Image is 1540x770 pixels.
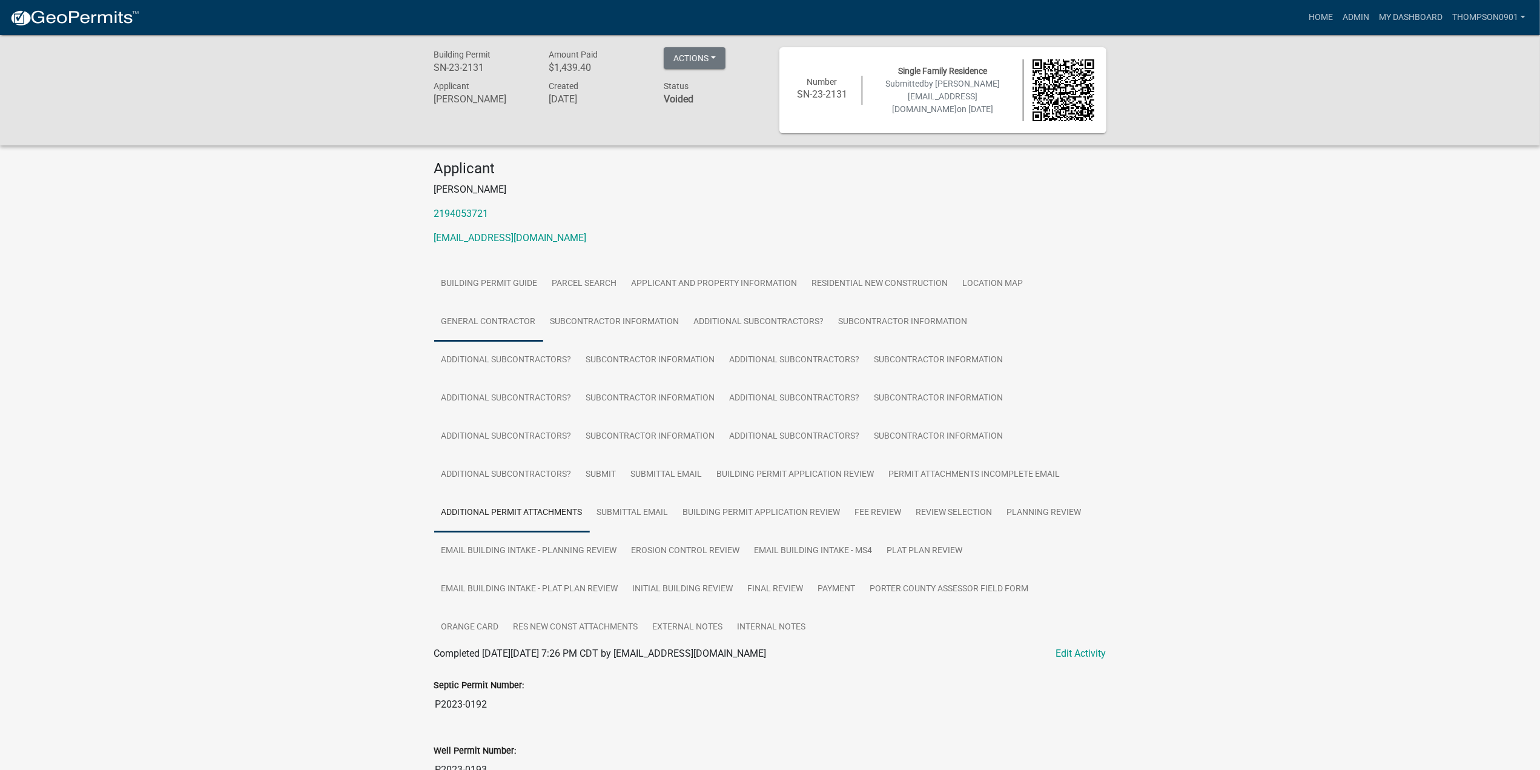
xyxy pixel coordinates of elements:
strong: Voided [664,93,693,105]
span: Building Permit [434,50,491,59]
a: Additional Subcontractors? [722,341,867,380]
a: Home [1304,6,1338,29]
span: Submitted on [DATE] [885,79,1000,114]
label: Septic Permit Number: [434,682,524,690]
h6: [PERSON_NAME] [434,93,531,105]
a: Submittal Email [624,456,710,494]
a: Orange Card [434,608,506,647]
a: Building Permit Application Review [676,494,848,533]
a: Initial Building Review [626,570,741,609]
a: Internal Notes [730,608,813,647]
a: thompson0901 [1447,6,1530,29]
span: Status [664,81,689,91]
span: Amount Paid [549,50,598,59]
a: Porter County Assessor Field Form [863,570,1036,609]
a: Edit Activity [1056,646,1106,661]
a: Email Building Intake - Plat Plan Review [434,570,626,609]
a: Building Permit Guide [434,265,545,304]
span: Completed [DATE][DATE] 7:26 PM CDT by [EMAIL_ADDRESS][DOMAIN_NAME] [434,648,767,659]
a: Payment [811,570,863,609]
a: Review Selection [909,494,1000,533]
a: Erosion Control Review [624,532,747,571]
a: My Dashboard [1374,6,1447,29]
a: Subcontractor Information [543,303,687,342]
span: Single Family Residence [898,66,987,76]
a: Admin [1338,6,1374,29]
a: Subcontractor Information [579,379,722,418]
a: 2194053721 [434,208,489,219]
a: Subcontractor Information [867,341,1011,380]
a: Subcontractor Information [579,341,722,380]
h6: SN-23-2131 [434,62,531,73]
a: Fee Review [848,494,909,533]
span: Number [807,77,837,87]
a: Additional Subcontractors? [434,456,579,494]
a: Subcontractor Information [579,417,722,456]
a: Res New Const Attachments [506,608,646,647]
a: Subcontractor Information [867,379,1011,418]
h6: $1,439.40 [549,62,646,73]
h6: SN-23-2131 [791,88,853,100]
a: Additional Subcontractors? [434,379,579,418]
a: Applicant and Property Information [624,265,805,304]
a: Submittal Email [590,494,676,533]
label: Well Permit Number: [434,747,517,755]
h4: Applicant [434,160,1106,178]
a: Subcontractor Information [867,417,1011,456]
img: QR code [1033,59,1094,121]
a: Planning Review [1000,494,1089,533]
a: Plat Plan Review [880,532,970,571]
h6: [DATE] [549,93,646,105]
p: [PERSON_NAME] [434,182,1106,197]
a: Final Review [741,570,811,609]
a: Additional Subcontractors? [722,379,867,418]
a: Building Permit Application Review [710,456,882,494]
a: Subcontractor Information [831,303,975,342]
button: Actions [664,47,725,69]
a: Additional Subcontractors? [722,417,867,456]
a: General Contractor [434,303,543,342]
span: Created [549,81,578,91]
a: Additional Permit Attachments [434,494,590,533]
a: Additional Subcontractors? [687,303,831,342]
a: Additional Subcontractors? [434,417,579,456]
a: External Notes [646,608,730,647]
a: Residential New Construction [805,265,956,304]
a: Email Building Intake - MS4 [747,532,880,571]
span: by [PERSON_NAME][EMAIL_ADDRESS][DOMAIN_NAME] [892,79,1000,114]
a: Email Building Intake - Planning Review [434,532,624,571]
a: Permit Attachments Incomplete Email [882,456,1068,494]
span: Applicant [434,81,470,91]
a: [EMAIL_ADDRESS][DOMAIN_NAME] [434,232,587,244]
a: Location Map [956,265,1031,304]
a: Submit [579,456,624,494]
a: Parcel search [545,265,624,304]
a: Additional Subcontractors? [434,341,579,380]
